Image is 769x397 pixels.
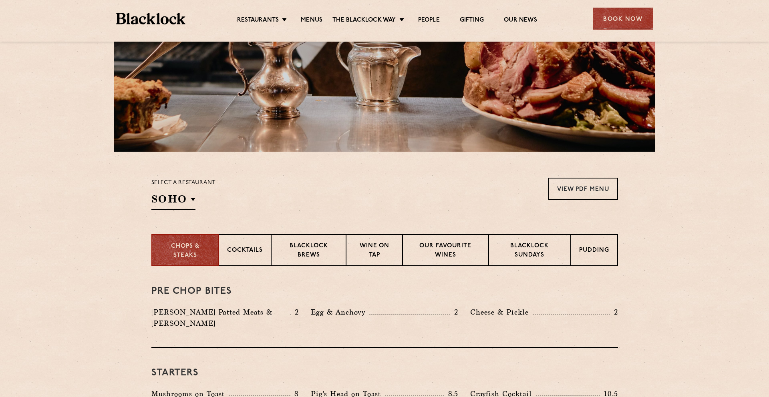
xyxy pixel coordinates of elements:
[116,13,185,24] img: BL_Textured_Logo-footer-cropped.svg
[311,307,369,318] p: Egg & Anchovy
[593,8,653,30] div: Book Now
[497,242,562,261] p: Blacklock Sundays
[237,16,279,25] a: Restaurants
[151,178,216,188] p: Select a restaurant
[160,242,210,260] p: Chops & Steaks
[151,307,290,329] p: [PERSON_NAME] Potted Meats & [PERSON_NAME]
[280,242,338,261] p: Blacklock Brews
[354,242,394,261] p: Wine on Tap
[450,307,458,317] p: 2
[548,178,618,200] a: View PDF Menu
[579,246,609,256] p: Pudding
[460,16,484,25] a: Gifting
[418,16,440,25] a: People
[332,16,396,25] a: The Blacklock Way
[227,246,263,256] p: Cocktails
[610,307,618,317] p: 2
[291,307,299,317] p: 2
[470,307,533,318] p: Cheese & Pickle
[151,192,195,210] h2: SOHO
[301,16,322,25] a: Menus
[504,16,537,25] a: Our News
[151,286,618,297] h3: Pre Chop Bites
[151,368,618,378] h3: Starters
[411,242,480,261] p: Our favourite wines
